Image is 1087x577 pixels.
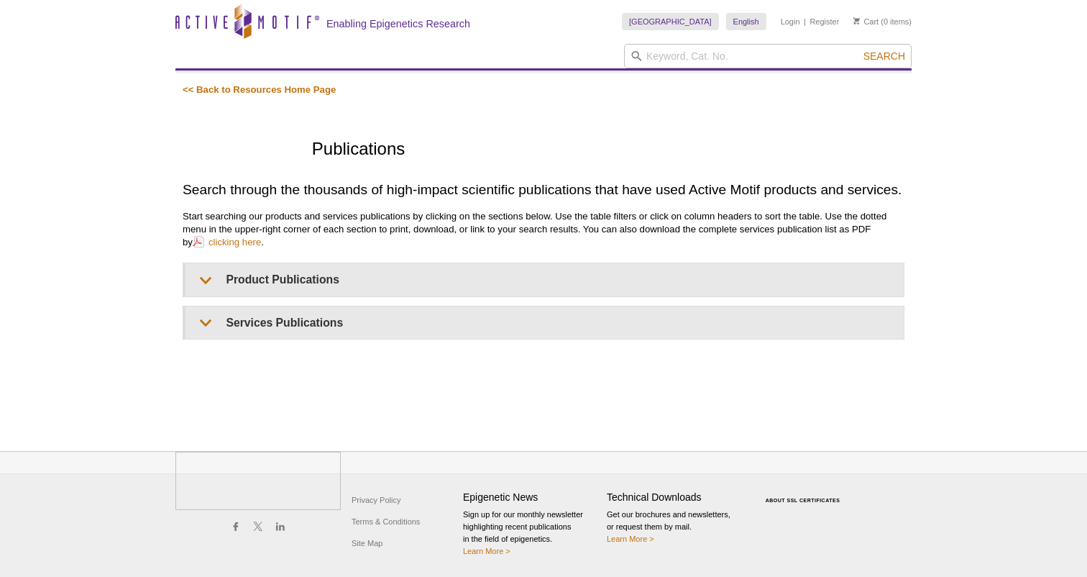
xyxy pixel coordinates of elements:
span: Search [863,50,905,62]
a: Register [809,17,839,27]
h1: Publications [312,140,904,160]
a: Site Map [348,532,386,554]
input: Keyword, Cat. No. [624,44,912,68]
button: Search [859,50,909,63]
p: Get our brochures and newsletters, or request them by mail. [607,509,743,545]
a: [GEOGRAPHIC_DATA] [622,13,719,30]
p: Sign up for our monthly newsletter highlighting recent publications in the field of epigenetics. [463,509,600,558]
a: Privacy Policy [348,489,404,511]
h4: Epigenetic News [463,491,600,504]
a: << Back to Resources Home Page [183,84,336,95]
h4: Technical Downloads [607,491,743,504]
h3: Product Publications [185,263,904,296]
p: Start searching our products and services publications by clicking on the sections below. Use the... [183,210,904,249]
li: | [804,13,806,30]
a: ABOUT SSL CERTIFICATES [766,498,840,503]
a: English [726,13,766,30]
a: Login [781,17,800,27]
a: Terms & Conditions [348,511,423,532]
img: Your Cart [853,17,860,24]
h2: Enabling Epigenetics Research [326,17,470,30]
a: Learn More > [463,547,510,555]
h3: Services Publications [185,306,904,339]
h2: Search through the thousands of high-impact scientific publications that have used Active Motif p... [183,180,904,199]
table: Click to Verify - This site chose Symantec SSL for secure e-commerce and confidential communicati... [751,477,858,509]
a: clicking here [193,235,261,249]
li: (0 items) [853,13,912,30]
img: Active Motif, [175,452,341,510]
a: Cart [853,17,879,27]
a: Learn More > [607,535,654,543]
